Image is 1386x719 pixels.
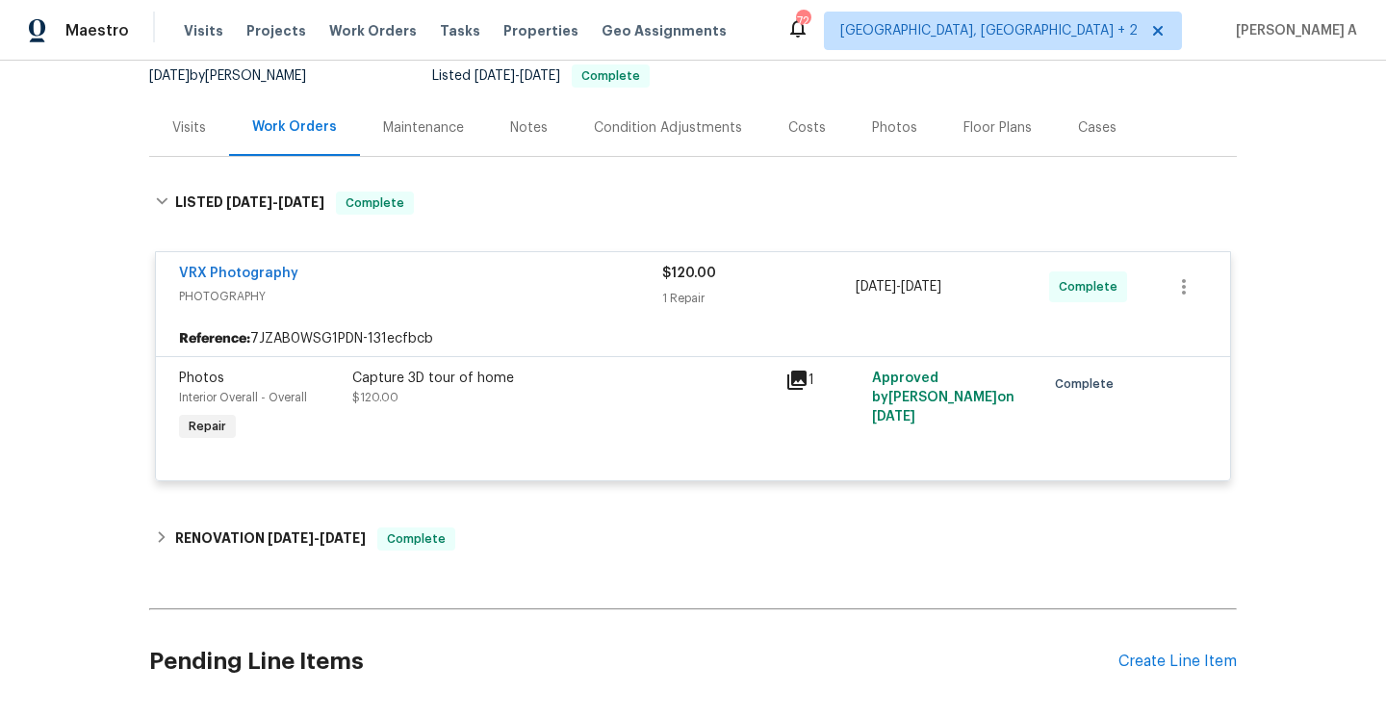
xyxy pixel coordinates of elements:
[594,118,742,138] div: Condition Adjustments
[503,21,578,40] span: Properties
[149,69,190,83] span: [DATE]
[175,192,324,215] h6: LISTED
[872,372,1014,424] span: Approved by [PERSON_NAME] on
[252,117,337,137] div: Work Orders
[856,277,941,296] span: -
[788,118,826,138] div: Costs
[179,392,307,403] span: Interior Overall - Overall
[179,372,224,385] span: Photos
[840,21,1138,40] span: [GEOGRAPHIC_DATA], [GEOGRAPHIC_DATA] + 2
[149,64,329,88] div: by [PERSON_NAME]
[179,287,662,306] span: PHOTOGRAPHY
[475,69,515,83] span: [DATE]
[149,617,1118,706] h2: Pending Line Items
[352,369,774,388] div: Capture 3D tour of home
[320,531,366,545] span: [DATE]
[184,21,223,40] span: Visits
[963,118,1032,138] div: Floor Plans
[379,529,453,549] span: Complete
[226,195,324,209] span: -
[432,69,650,83] span: Listed
[1059,277,1125,296] span: Complete
[65,21,129,40] span: Maestro
[156,321,1230,356] div: 7JZAB0WSG1PDN-131ecfbcb
[901,280,941,294] span: [DATE]
[149,172,1237,234] div: LISTED [DATE]-[DATE]Complete
[856,280,896,294] span: [DATE]
[662,267,716,280] span: $120.00
[338,193,412,213] span: Complete
[574,70,648,82] span: Complete
[785,369,860,392] div: 1
[268,531,366,545] span: -
[510,118,548,138] div: Notes
[662,289,856,308] div: 1 Repair
[329,21,417,40] span: Work Orders
[172,118,206,138] div: Visits
[352,392,398,403] span: $120.00
[149,516,1237,562] div: RENOVATION [DATE]-[DATE]Complete
[226,195,272,209] span: [DATE]
[872,410,915,424] span: [DATE]
[175,527,366,551] h6: RENOVATION
[475,69,560,83] span: -
[796,12,809,31] div: 72
[1078,118,1116,138] div: Cases
[278,195,324,209] span: [DATE]
[246,21,306,40] span: Projects
[179,329,250,348] b: Reference:
[179,267,298,280] a: VRX Photography
[520,69,560,83] span: [DATE]
[1055,374,1121,394] span: Complete
[181,417,234,436] span: Repair
[1228,21,1357,40] span: [PERSON_NAME] A
[1118,653,1237,671] div: Create Line Item
[872,118,917,138] div: Photos
[383,118,464,138] div: Maintenance
[268,531,314,545] span: [DATE]
[440,24,480,38] span: Tasks
[602,21,727,40] span: Geo Assignments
